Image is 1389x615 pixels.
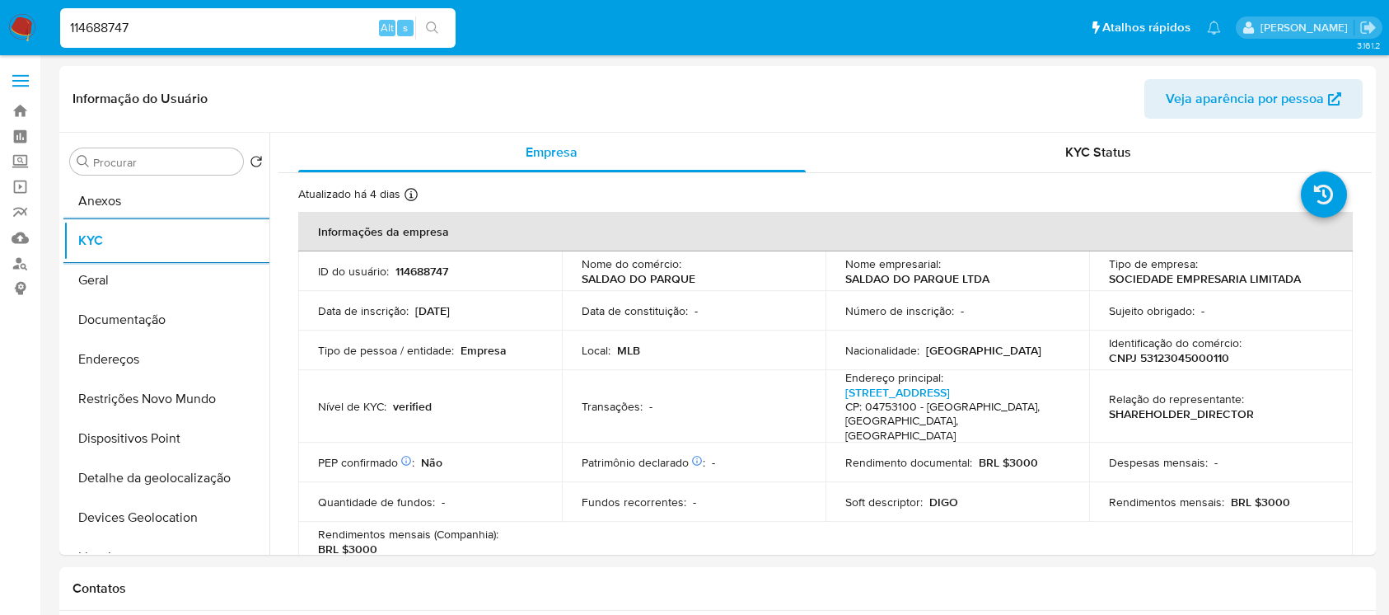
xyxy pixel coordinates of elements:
[845,455,972,470] p: Rendimento documental :
[926,343,1041,358] p: [GEOGRAPHIC_DATA]
[1065,143,1131,162] span: KYC Status
[845,271,989,286] p: SALDAO DO PARQUE LTDA
[845,256,941,271] p: Nome empresarial :
[1260,20,1354,35] p: weverton.gomes@mercadopago.com.br
[712,455,715,470] p: -
[1109,336,1242,350] p: Identificação do comércio :
[395,264,448,279] p: 114688747
[1102,19,1190,36] span: Atalhos rápidos
[318,264,389,279] p: ID do usuário :
[461,343,507,358] p: Empresa
[582,256,681,271] p: Nome do comércio :
[694,303,698,318] p: -
[63,538,269,577] button: Lista Interna
[318,455,414,470] p: PEP confirmado :
[1109,392,1244,406] p: Relação do representante :
[318,527,498,542] p: Rendimentos mensais (Companhia) :
[318,399,386,414] p: Nível de KYC :
[72,580,1363,597] h1: Contatos
[845,343,919,358] p: Nacionalidade :
[93,155,236,170] input: Procurar
[1109,350,1229,365] p: CNPJ 53123045000110
[845,303,954,318] p: Número de inscrição :
[1109,256,1198,271] p: Tipo de empresa :
[1144,79,1363,119] button: Veja aparência por pessoa
[845,384,950,401] a: [STREET_ADDRESS]
[381,20,394,35] span: Alt
[1109,303,1195,318] p: Sujeito obrigado :
[72,91,208,107] h1: Informação do Usuário
[1201,303,1204,318] p: -
[526,143,578,162] span: Empresa
[442,495,445,509] p: -
[63,221,269,261] button: KYC
[693,495,696,509] p: -
[63,261,269,300] button: Geral
[1109,271,1301,286] p: SOCIEDADE EMPRESARIA LIMITADA
[1207,21,1221,35] a: Notificações
[582,495,686,509] p: Fundos recorrentes :
[845,370,943,385] p: Endereço principal :
[318,495,435,509] p: Quantidade de fundos :
[1109,495,1224,509] p: Rendimentos mensais :
[929,495,958,509] p: DIGO
[1166,79,1324,119] span: Veja aparência por pessoa
[298,186,400,202] p: Atualizado há 4 dias
[415,303,450,318] p: [DATE]
[63,498,269,538] button: Devices Geolocation
[582,455,705,470] p: Patrimônio declarado :
[318,542,377,556] p: BRL $3000
[961,303,964,318] p: -
[979,455,1038,470] p: BRL $3000
[60,17,456,39] input: Pesquise usuários ou casos...
[1109,406,1254,421] p: SHAREHOLDER_DIRECTOR
[318,303,409,318] p: Data de inscrição :
[582,303,688,318] p: Data de constituição :
[318,343,454,358] p: Tipo de pessoa / entidade :
[845,495,923,509] p: Soft descriptor :
[1231,495,1290,509] p: BRL $3000
[617,343,640,358] p: MLB
[393,399,432,414] p: verified
[1109,455,1208,470] p: Despesas mensais :
[63,419,269,458] button: Dispositivos Point
[298,212,1353,251] th: Informações da empresa
[845,400,1063,444] h4: CP: 04753100 - [GEOGRAPHIC_DATA], [GEOGRAPHIC_DATA], [GEOGRAPHIC_DATA]
[63,458,269,498] button: Detalhe da geolocalização
[63,181,269,221] button: Anexos
[63,300,269,340] button: Documentação
[649,399,652,414] p: -
[250,155,263,173] button: Retornar ao pedido padrão
[415,16,449,40] button: search-icon
[63,379,269,419] button: Restrições Novo Mundo
[403,20,408,35] span: s
[63,340,269,379] button: Endereços
[582,343,610,358] p: Local :
[1359,19,1377,36] a: Sair
[77,155,90,168] button: Procurar
[1214,455,1218,470] p: -
[421,455,442,470] p: Não
[582,399,643,414] p: Transações :
[582,271,695,286] p: SALDAO DO PARQUE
